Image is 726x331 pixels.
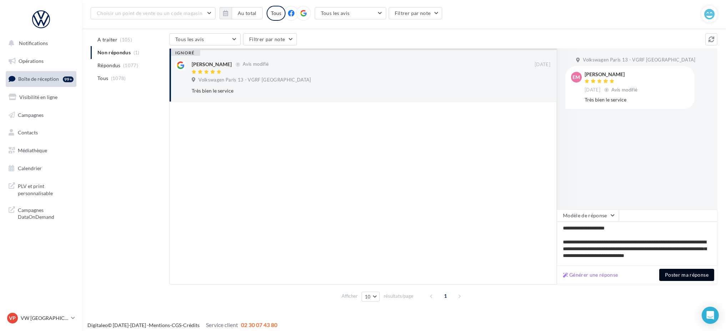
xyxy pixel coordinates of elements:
a: CGS [172,322,181,328]
button: Filtrer par note [389,7,443,19]
a: Opérations [4,54,78,69]
div: Très bien le service [585,96,689,103]
span: Répondus [97,62,121,69]
p: VW [GEOGRAPHIC_DATA] 13 [21,315,68,322]
span: Visibilité en ligne [19,94,57,100]
span: VP [9,315,16,322]
span: PLV et print personnalisable [18,181,74,197]
span: [DATE] [535,61,550,68]
a: PLV et print personnalisable [4,178,78,199]
a: VP VW [GEOGRAPHIC_DATA] 13 [6,311,76,325]
div: [PERSON_NAME] [585,72,639,77]
a: Médiathèque [4,143,78,158]
button: Filtrer par note [243,33,297,45]
span: Volkswagen Paris 13 - VGRF [GEOGRAPHIC_DATA] [583,57,695,63]
span: 1 [440,290,451,302]
span: Choisir un point de vente ou un code magasin [97,10,202,16]
span: Afficher [342,293,358,300]
span: Avis modifié [243,61,269,67]
button: Poster ma réponse [659,269,714,281]
a: Calendrier [4,161,78,176]
span: © [DATE]-[DATE] - - - [87,322,277,328]
a: Mentions [149,322,170,328]
button: 10 [362,292,380,302]
a: Visibilité en ligne [4,90,78,105]
a: Campagnes [4,108,78,123]
div: Tous [267,6,286,21]
span: Opérations [19,58,44,64]
span: (1078) [111,75,126,81]
button: Notifications [4,36,75,51]
span: 02 30 07 43 80 [241,321,277,328]
span: Boîte de réception [18,76,59,82]
div: Très bien le service [192,87,504,94]
a: Campagnes DataOnDemand [4,202,78,223]
span: 10 [365,294,371,300]
button: Tous les avis [169,33,241,45]
div: [PERSON_NAME] [192,61,232,68]
button: Générer une réponse [560,271,621,279]
button: Tous les avis [315,7,386,19]
button: Au total [232,7,263,19]
span: Service client [206,321,238,328]
button: Modèle de réponse [557,209,619,222]
span: Médiathèque [18,147,47,153]
a: Digitaleo [87,322,108,328]
span: Tous les avis [175,36,204,42]
a: Crédits [183,322,200,328]
span: Calendrier [18,165,42,171]
span: Campagnes [18,112,44,118]
span: Volkswagen Paris 13 - VGRF [GEOGRAPHIC_DATA] [198,77,311,83]
span: Notifications [19,40,48,46]
span: Tous [97,75,108,82]
div: Open Intercom Messenger [702,307,719,324]
a: Boîte de réception99+ [4,71,78,87]
span: [DATE] [585,87,600,93]
span: (1077) [123,63,138,68]
a: Contacts [4,125,78,140]
button: Au total [220,7,263,19]
div: 99+ [63,76,74,82]
span: EM [573,74,580,81]
div: ignoré [170,50,200,56]
span: Campagnes DataOnDemand [18,205,74,221]
span: Avis modifié [612,87,638,93]
span: (105) [120,37,132,43]
span: résultats/page [384,293,413,300]
button: Choisir un point de vente ou un code magasin [91,7,216,19]
span: Contacts [18,129,38,135]
span: Tous les avis [321,10,350,16]
span: A traiter [97,36,117,43]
